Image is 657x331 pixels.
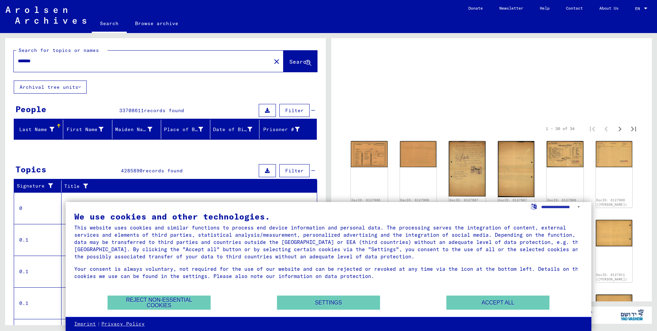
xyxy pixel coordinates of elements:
[400,198,431,207] a: DocID: 6127906 ([PERSON_NAME])
[283,51,317,72] button: Search
[262,126,300,133] div: Prisoner #
[74,212,583,221] div: We use cookies and other technologies.
[17,182,56,190] div: Signature
[498,198,529,207] a: DocID: 6127907 ([PERSON_NAME])
[262,124,308,135] div: Prisoner #
[351,141,388,167] img: 001.jpg
[66,124,112,135] div: First Name
[14,256,62,287] td: 0.1
[279,164,310,177] button: Filter
[108,296,211,310] button: Reject non-essential cookies
[115,126,153,133] div: Maiden Name
[596,198,627,207] a: DocID: 6127908 ([PERSON_NAME])
[635,6,643,11] span: EN
[15,103,46,115] div: People
[277,296,380,310] button: Settings
[289,58,310,65] span: Search
[64,181,310,192] div: Title
[449,198,480,207] a: DocID: 6127907 ([PERSON_NAME])
[112,120,162,139] mat-header-cell: Maiden Name
[17,126,54,133] div: Last Name
[19,47,99,53] mat-label: Search for topics or names
[210,120,259,139] mat-header-cell: Date of Birth
[599,122,613,136] button: Previous page
[352,198,382,207] a: DocID: 6127906 ([PERSON_NAME])
[613,122,627,136] button: Next page
[63,120,112,139] mat-header-cell: First Name
[64,183,303,190] div: Title
[627,122,641,136] button: Last page
[400,141,437,167] img: 002.jpg
[74,321,96,328] a: Imprint
[546,126,575,132] div: 1 – 30 of 34
[127,15,187,32] a: Browse archive
[14,120,63,139] mat-header-cell: Last Name
[144,107,184,114] span: records found
[596,273,627,281] a: DocID: 6127911 ([PERSON_NAME])
[213,126,252,133] div: Date of Birth
[596,295,633,320] img: 002.jpg
[164,124,212,135] div: Place of Birth
[285,168,304,174] span: Filter
[270,54,283,68] button: Clear
[17,124,63,135] div: Last Name
[101,321,145,328] a: Privacy Policy
[164,126,203,133] div: Place of Birth
[213,124,261,135] div: Date of Birth
[279,104,310,117] button: Filter
[14,287,62,319] td: 0.1
[259,120,316,139] mat-header-cell: Prisoner #
[14,224,62,256] td: 0.1
[14,81,87,94] button: Archival tree units
[161,120,210,139] mat-header-cell: Place of Birth
[446,296,549,310] button: Accept all
[498,141,535,197] img: 002.jpg
[143,168,183,174] span: records found
[285,107,304,114] span: Filter
[619,306,645,323] img: yv_logo.png
[66,126,103,133] div: First Name
[547,141,583,167] img: 001.jpg
[15,163,46,175] div: Topics
[74,224,583,260] div: This website uses cookies and similar functions to process end device information and personal da...
[115,124,161,135] div: Maiden Name
[449,141,486,197] img: 001.jpg
[92,15,127,33] a: Search
[74,265,583,280] div: Your consent is always voluntary, not required for the use of our website and can be rejected or ...
[14,192,62,224] td: 0
[17,181,63,192] div: Signature
[547,198,578,207] a: DocID: 6127908 ([PERSON_NAME])
[596,141,633,167] img: 002.jpg
[5,7,86,24] img: Arolsen_neg.svg
[119,107,144,114] span: 33708611
[586,122,599,136] button: First page
[596,220,633,246] img: 002.jpg
[272,57,281,66] mat-icon: close
[121,168,143,174] span: 4285890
